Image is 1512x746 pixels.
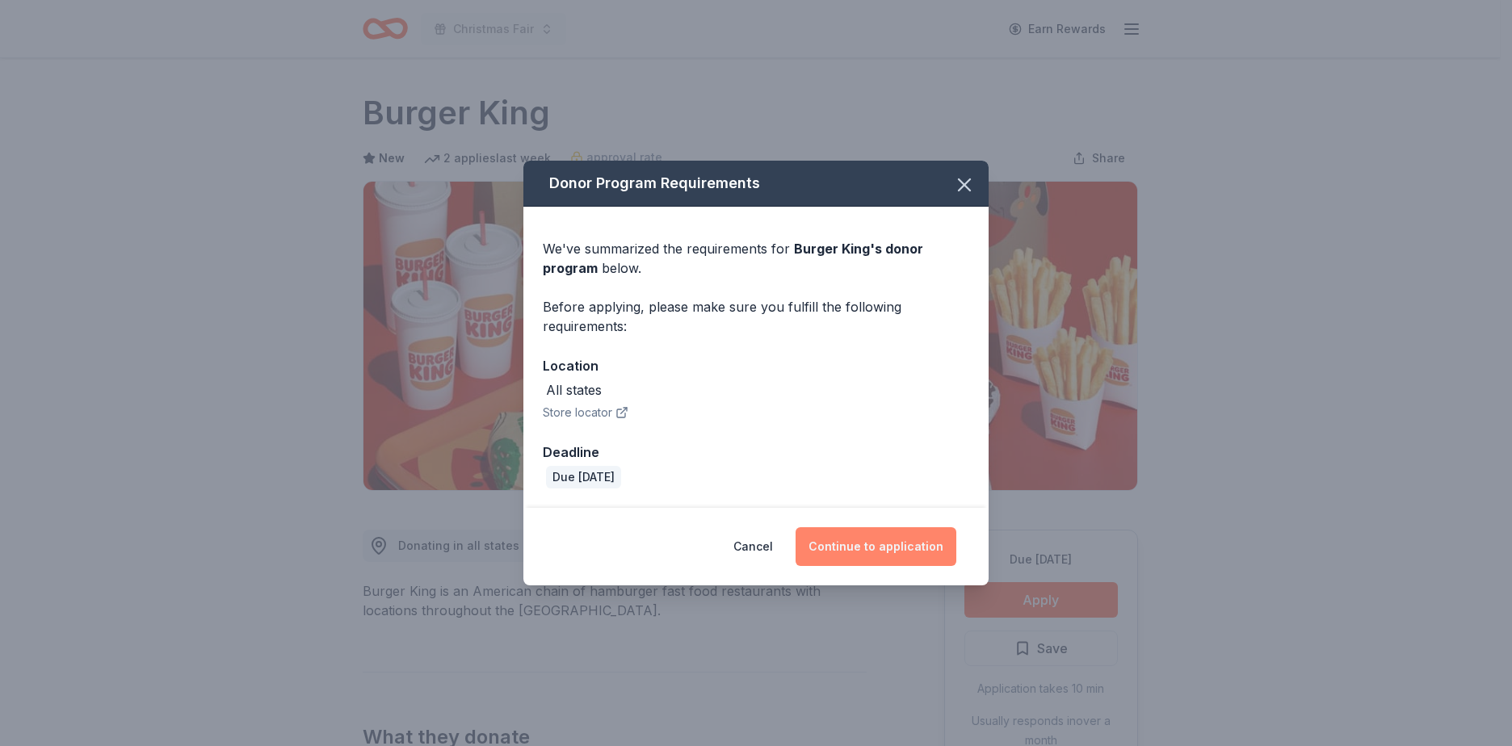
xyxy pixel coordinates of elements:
[733,527,773,566] button: Cancel
[543,442,969,463] div: Deadline
[543,297,969,336] div: Before applying, please make sure you fulfill the following requirements:
[546,380,602,400] div: All states
[546,466,621,488] div: Due [DATE]
[796,527,956,566] button: Continue to application
[543,239,969,278] div: We've summarized the requirements for below.
[543,403,628,422] button: Store locator
[523,161,989,207] div: Donor Program Requirements
[543,355,969,376] div: Location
